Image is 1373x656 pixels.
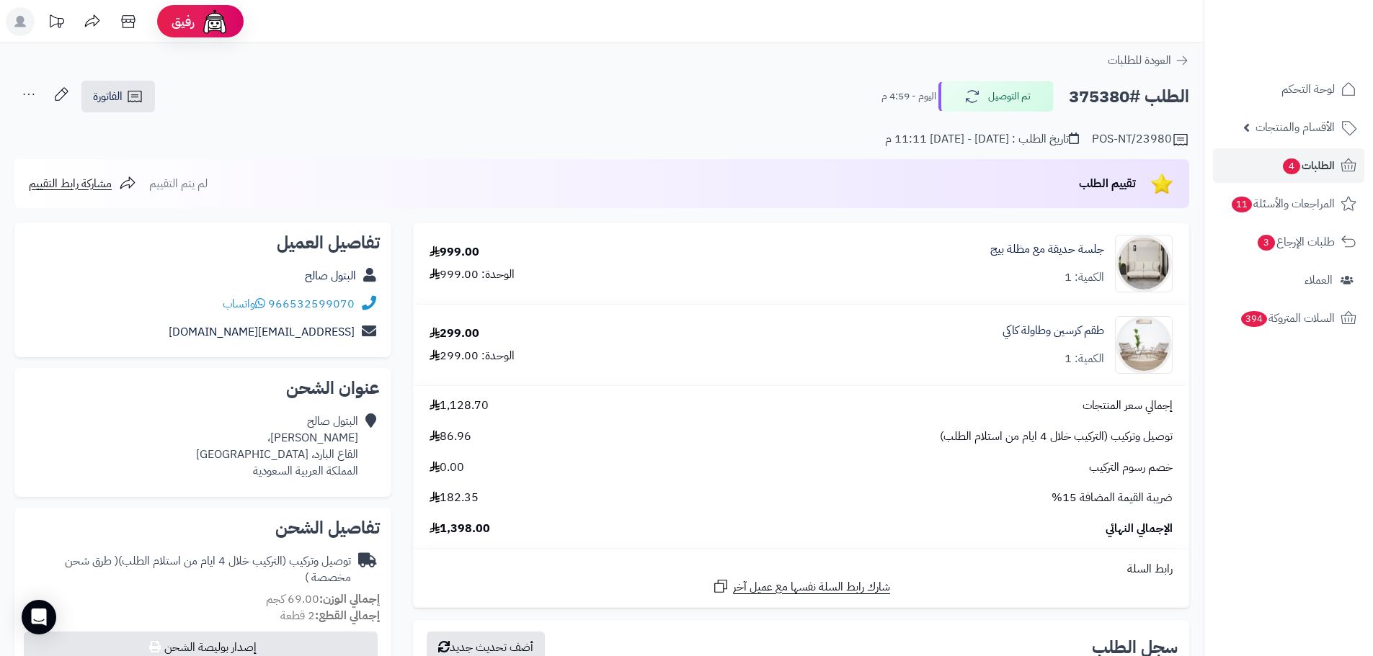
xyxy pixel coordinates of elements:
[315,607,380,624] strong: إجمالي القطع:
[1089,459,1173,476] span: خصم رسوم التركيب
[1240,308,1335,328] span: السلات المتروكة
[1092,131,1189,148] div: POS-NT/23980
[38,7,74,40] a: تحديثات المنصة
[419,561,1183,578] div: رابط السلة
[1241,311,1267,327] span: 394
[430,521,490,537] span: 1,398.00
[430,459,464,476] span: 0.00
[1065,269,1104,286] div: الكمية: 1
[266,590,380,608] small: 69.00 كجم
[1256,232,1335,252] span: طلبات الإرجاع
[172,13,195,30] span: رفيق
[319,590,380,608] strong: إجمالي الوزن:
[268,295,355,313] a: 966532599070
[29,175,136,192] a: مشاركة رابط التقييم
[1230,194,1335,214] span: المراجعات والأسئلة
[938,81,1054,112] button: تم التوصيل
[1213,263,1364,297] a: العملاء
[1003,323,1104,339] a: طقم كرسين وطاولة كاكي
[885,131,1079,148] div: تاريخ الطلب : [DATE] - [DATE] 11:11 م
[881,89,936,104] small: اليوم - 4:59 م
[200,7,229,36] img: ai-face.png
[223,295,265,313] a: واتساب
[1305,270,1333,290] span: العملاء
[305,267,356,284] a: البتول صالح
[1213,148,1364,183] a: الطلبات4
[990,241,1104,258] a: جلسة حديقة مع مظلة بيج
[430,397,489,414] span: 1,128.70
[1108,52,1171,69] span: العودة للطلبات
[1108,52,1189,69] a: العودة للطلبات
[430,428,471,445] span: 86.96
[1258,235,1275,251] span: 3
[430,244,479,261] div: 999.00
[733,579,890,596] span: شارك رابط السلة نفسها مع عميل آخر
[1283,158,1300,174] span: 4
[1083,397,1173,414] span: إجمالي سعر المنتجات
[1052,490,1173,506] span: ضريبة القيمة المضافة 15%
[26,553,351,586] div: توصيل وتركيب (التركيب خلال 4 ايام من استلام الطلب)
[1106,521,1173,537] span: الإجمالي النهائي
[712,578,890,596] a: شارك رابط السلة نفسها مع عميل آخر
[81,81,155,112] a: الفاتورة
[29,175,112,192] span: مشاركة رابط التقييم
[430,325,479,342] div: 299.00
[1232,197,1252,212] span: 11
[280,607,380,624] small: 2 قطعة
[1213,187,1364,221] a: المراجعات والأسئلة11
[1213,72,1364,107] a: لوحة التحكم
[1069,82,1189,112] h2: الطلب #375380
[1256,117,1335,138] span: الأقسام والمنتجات
[1281,156,1335,176] span: الطلبات
[196,413,358,479] div: البتول صالح [PERSON_NAME]، القاع البارد، [GEOGRAPHIC_DATA] المملكة العربية السعودية
[26,519,380,536] h2: تفاصيل الشحن
[430,266,515,283] div: الوحدة: 999.00
[26,234,380,251] h2: تفاصيل العميل
[1079,175,1136,192] span: تقييم الطلب
[1213,225,1364,259] a: طلبات الإرجاع3
[26,379,380,397] h2: عنوان الشحن
[93,88,123,105] span: الفاتورة
[1116,235,1172,292] img: 1754463197-110129020028-90x90.jpg
[430,348,515,364] div: الوحدة: 299.00
[1092,639,1178,656] h3: سجل الطلب
[430,490,479,506] span: 182.35
[1116,316,1172,374] img: 1746967152-1-90x90.jpg
[1213,301,1364,336] a: السلات المتروكة394
[22,600,56,634] div: Open Intercom Messenger
[149,175,208,192] span: لم يتم التقييم
[1281,79,1335,99] span: لوحة التحكم
[940,428,1173,445] span: توصيل وتركيب (التركيب خلال 4 ايام من استلام الطلب)
[1065,351,1104,367] div: الكمية: 1
[65,552,351,586] span: ( طرق شحن مخصصة )
[169,323,355,341] a: [EMAIL_ADDRESS][DOMAIN_NAME]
